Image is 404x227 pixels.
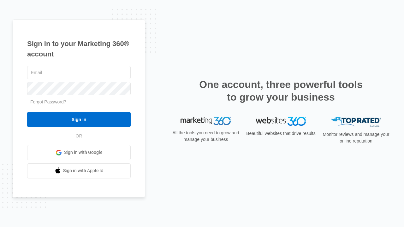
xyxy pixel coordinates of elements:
[27,163,131,178] a: Sign in with Apple Id
[321,131,391,144] p: Monitor reviews and manage your online reputation
[27,112,131,127] input: Sign In
[331,117,381,127] img: Top Rated Local
[27,145,131,160] a: Sign in with Google
[246,130,316,137] p: Beautiful websites that drive results
[71,133,87,139] span: OR
[63,167,104,174] span: Sign in with Apple Id
[181,117,231,125] img: Marketing 360
[30,99,66,104] a: Forgot Password?
[27,38,131,59] h1: Sign in to your Marketing 360® account
[64,149,103,156] span: Sign in with Google
[197,78,365,103] h2: One account, three powerful tools to grow your business
[27,66,131,79] input: Email
[256,117,306,126] img: Websites 360
[170,130,241,143] p: All the tools you need to grow and manage your business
